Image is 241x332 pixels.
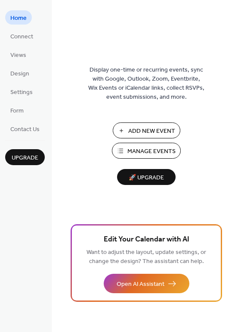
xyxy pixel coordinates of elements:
[127,147,176,156] span: Manage Events
[5,47,31,62] a: Views
[117,169,176,185] button: 🚀 Upgrade
[10,69,29,78] span: Design
[10,125,40,134] span: Contact Us
[5,10,32,25] a: Home
[5,29,38,43] a: Connect
[112,143,181,159] button: Manage Events
[10,106,24,116] span: Form
[10,14,27,23] span: Home
[104,274,189,293] button: Open AI Assistant
[5,122,45,136] a: Contact Us
[10,51,26,60] span: Views
[113,122,180,138] button: Add New Event
[122,172,170,184] span: 🚀 Upgrade
[104,234,189,246] span: Edit Your Calendar with AI
[5,66,34,80] a: Design
[10,32,33,41] span: Connect
[87,247,206,267] span: Want to adjust the layout, update settings, or change the design? The assistant can help.
[117,280,164,289] span: Open AI Assistant
[12,153,38,163] span: Upgrade
[5,85,38,99] a: Settings
[5,103,29,117] a: Form
[5,149,45,165] button: Upgrade
[88,66,204,102] span: Display one-time or recurring events, sync with Google, Outlook, Zoom, Eventbrite, Wix Events or ...
[10,88,33,97] span: Settings
[128,127,175,136] span: Add New Event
